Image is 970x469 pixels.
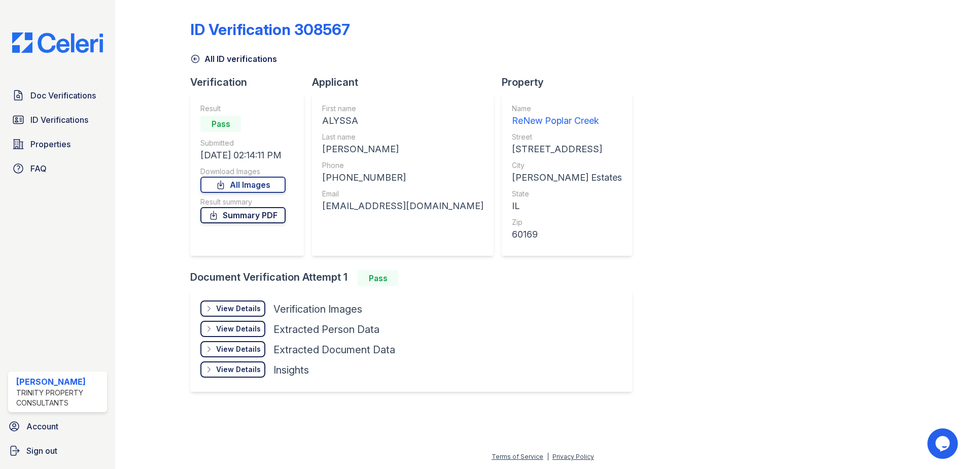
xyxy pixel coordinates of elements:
div: Verification Images [273,302,362,316]
div: View Details [216,364,261,375]
div: Pass [358,270,398,286]
span: Properties [30,138,71,150]
div: Zip [512,217,622,227]
div: [DATE] 02:14:11 PM [200,148,286,162]
a: Terms of Service [492,453,543,460]
iframe: chat widget [927,428,960,459]
div: View Details [216,304,261,314]
div: ALYSSA [322,114,483,128]
div: City [512,160,622,171]
span: Sign out [26,445,57,457]
span: ID Verifications [30,114,88,126]
div: Last name [322,132,483,142]
div: Document Verification Attempt 1 [190,270,640,286]
a: Account [4,416,111,437]
a: All Images [200,177,286,193]
div: View Details [216,324,261,334]
div: Extracted Document Data [273,343,395,357]
div: Applicant [312,75,502,89]
div: Result summary [200,197,286,207]
a: All ID verifications [190,53,277,65]
div: Email [322,189,483,199]
a: Properties [8,134,107,154]
div: State [512,189,622,199]
a: ID Verifications [8,110,107,130]
div: [PHONE_NUMBER] [322,171,483,185]
a: Summary PDF [200,207,286,223]
div: [PERSON_NAME] [322,142,483,156]
a: Privacy Policy [552,453,594,460]
span: Account [26,420,58,432]
a: Sign out [4,441,111,461]
div: [EMAIL_ADDRESS][DOMAIN_NAME] [322,199,483,213]
div: IL [512,199,622,213]
div: Property [502,75,640,89]
div: Extracted Person Data [273,322,379,337]
div: Trinity Property Consultants [16,388,103,408]
div: [PERSON_NAME] [16,376,103,388]
span: FAQ [30,162,47,175]
div: ReNew Poplar Creek [512,114,622,128]
a: Name ReNew Poplar Creek [512,104,622,128]
div: Submitted [200,138,286,148]
img: CE_Logo_Blue-a8612792a0a2168367f1c8372b55b34899dd931a85d93a1a3d3e32e68fde9ad4.png [4,32,111,53]
span: Doc Verifications [30,89,96,102]
div: Result [200,104,286,114]
div: View Details [216,344,261,354]
div: ID Verification 308567 [190,20,350,39]
div: Insights [273,363,309,377]
div: Download Images [200,166,286,177]
div: [PERSON_NAME] Estates [512,171,622,185]
div: 60169 [512,227,622,242]
a: Doc Verifications [8,85,107,106]
div: Phone [322,160,483,171]
div: Street [512,132,622,142]
div: Pass [200,116,241,132]
div: [STREET_ADDRESS] [512,142,622,156]
a: FAQ [8,158,107,179]
div: Name [512,104,622,114]
div: | [547,453,549,460]
div: Verification [190,75,312,89]
div: First name [322,104,483,114]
